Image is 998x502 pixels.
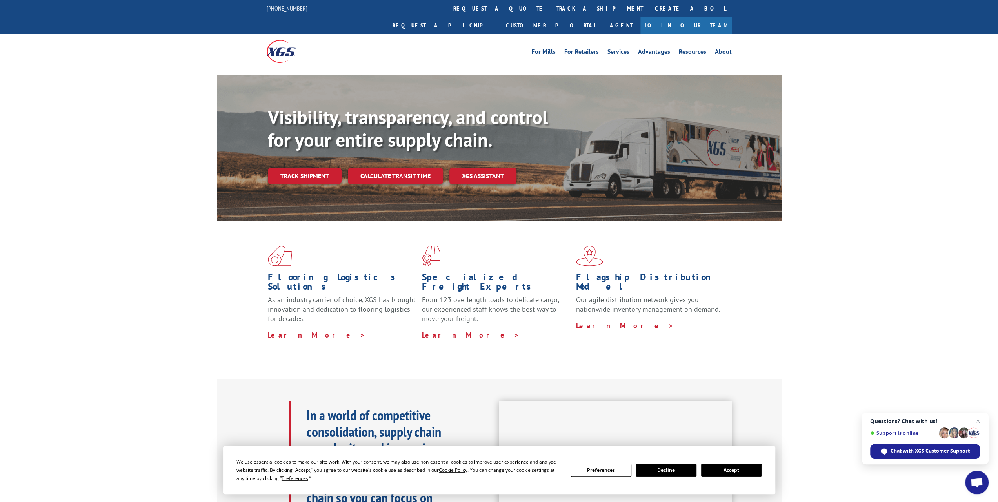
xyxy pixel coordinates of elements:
a: Join Our Team [640,17,732,34]
a: XGS ASSISTANT [449,168,516,184]
a: For Retailers [564,49,599,57]
a: Learn More > [422,330,520,340]
a: About [715,49,732,57]
span: As an industry carrier of choice, XGS has brought innovation and dedication to flooring logistics... [268,295,416,323]
a: Advantages [638,49,670,57]
a: Resources [679,49,706,57]
img: xgs-icon-total-supply-chain-intelligence-red [268,246,292,266]
a: Calculate transit time [348,168,443,184]
a: Services [607,49,629,57]
span: Support is online [870,430,936,436]
span: Questions? Chat with us! [870,418,980,424]
a: Track shipment [268,168,342,184]
button: Preferences [571,464,631,477]
h1: Specialized Freight Experts [422,272,570,295]
a: For Mills [532,49,556,57]
a: Learn More > [268,330,365,340]
h1: Flagship Distribution Model [576,272,724,295]
b: Visibility, transparency, and control for your entire supply chain. [268,105,548,152]
h1: Flooring Logistics Solutions [268,272,416,295]
a: Request a pickup [387,17,500,34]
button: Accept [701,464,762,477]
button: Decline [636,464,696,477]
div: We use essential cookies to make our site work. With your consent, we may also use non-essential ... [236,458,561,482]
div: Cookie Consent Prompt [223,446,775,494]
img: xgs-icon-flagship-distribution-model-red [576,246,603,266]
a: Agent [602,17,640,34]
span: Chat with XGS Customer Support [891,447,970,455]
a: Customer Portal [500,17,602,34]
p: From 123 overlength loads to delicate cargo, our experienced staff knows the best way to move you... [422,295,570,330]
span: Chat with XGS Customer Support [870,444,980,459]
a: Open chat [965,471,989,494]
a: [PHONE_NUMBER] [267,4,307,12]
span: Our agile distribution network gives you nationwide inventory management on demand. [576,295,720,314]
a: Learn More > [576,321,674,330]
img: xgs-icon-focused-on-flooring-red [422,246,440,266]
span: Preferences [282,475,308,482]
span: Cookie Policy [439,467,467,473]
